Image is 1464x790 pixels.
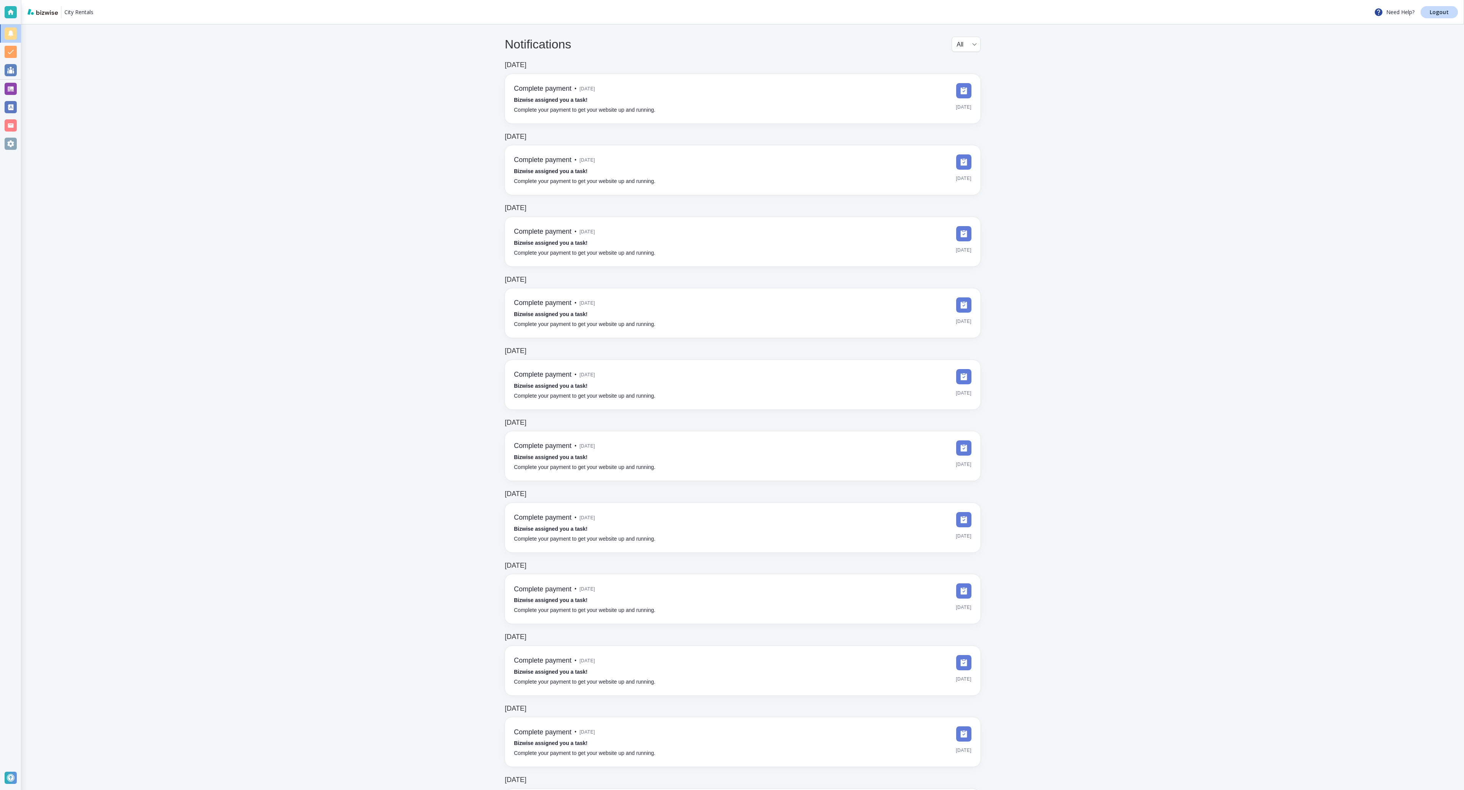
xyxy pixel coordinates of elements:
a: Complete payment•[DATE]Bizwise assigned you a task!Complete your payment to get your website up a... [505,360,981,409]
strong: Bizwise assigned you a task! [514,454,588,460]
a: Complete payment•[DATE]Bizwise assigned you a task!Complete your payment to get your website up a... [505,574,981,624]
div: All [957,37,976,51]
h6: [DATE] [505,776,527,784]
h6: [DATE] [505,562,527,570]
p: Complete your payment to get your website up and running. [514,678,655,686]
p: Complete your payment to get your website up and running. [514,606,655,615]
span: [DATE] [956,602,971,613]
h6: [DATE] [505,61,527,69]
span: [DATE] [579,226,595,238]
p: • [575,371,576,379]
h4: Notifications [505,37,571,51]
p: Complete your payment to get your website up and running. [514,749,655,758]
span: [DATE] [956,459,971,470]
span: [DATE] [956,745,971,756]
p: Logout [1430,10,1449,15]
h6: Complete payment [514,228,571,236]
a: Complete payment•[DATE]Bizwise assigned you a task!Complete your payment to get your website up a... [505,431,981,481]
p: Complete your payment to get your website up and running. [514,320,655,329]
span: [DATE] [579,297,595,309]
span: [DATE] [579,369,595,381]
img: DashboardSidebarTasks.svg [956,297,971,313]
span: [DATE] [956,173,971,184]
p: • [575,442,576,450]
p: • [575,585,576,593]
p: Complete your payment to get your website up and running. [514,463,655,472]
p: • [575,156,576,164]
h6: [DATE] [505,133,527,141]
strong: Bizwise assigned you a task! [514,526,588,532]
span: [DATE] [579,655,595,666]
h6: [DATE] [505,204,527,212]
h6: Complete payment [514,585,571,594]
h6: [DATE] [505,705,527,713]
img: DashboardSidebarTasks.svg [956,655,971,670]
a: Complete payment•[DATE]Bizwise assigned you a task!Complete your payment to get your website up a... [505,646,981,695]
span: [DATE] [956,316,971,327]
img: DashboardSidebarTasks.svg [956,154,971,170]
span: [DATE] [579,726,595,738]
strong: Bizwise assigned you a task! [514,311,588,317]
strong: Bizwise assigned you a task! [514,168,588,174]
span: [DATE] [579,583,595,595]
p: Complete your payment to get your website up and running. [514,177,655,186]
h6: [DATE] [505,347,527,355]
strong: Bizwise assigned you a task! [514,740,588,746]
h6: [DATE] [505,490,527,498]
strong: Bizwise assigned you a task! [514,97,588,103]
span: [DATE] [579,512,595,523]
span: [DATE] [956,387,971,399]
p: • [575,299,576,307]
h6: Complete payment [514,299,571,307]
strong: Bizwise assigned you a task! [514,240,588,246]
h6: Complete payment [514,156,571,164]
p: • [575,514,576,522]
img: DashboardSidebarTasks.svg [956,726,971,742]
a: Complete payment•[DATE]Bizwise assigned you a task!Complete your payment to get your website up a... [505,288,981,338]
img: DashboardSidebarTasks.svg [956,83,971,98]
img: DashboardSidebarTasks.svg [956,369,971,384]
a: Complete payment•[DATE]Bizwise assigned you a task!Complete your payment to get your website up a... [505,74,981,124]
p: • [575,728,576,736]
p: • [575,228,576,236]
img: DashboardSidebarTasks.svg [956,226,971,241]
span: [DATE] [956,244,971,256]
span: [DATE] [579,154,595,166]
strong: Bizwise assigned you a task! [514,597,588,603]
h6: Complete payment [514,442,571,450]
span: [DATE] [956,530,971,542]
a: Complete payment•[DATE]Bizwise assigned you a task!Complete your payment to get your website up a... [505,145,981,195]
a: Complete payment•[DATE]Bizwise assigned you a task!Complete your payment to get your website up a... [505,717,981,767]
img: DashboardSidebarTasks.svg [956,440,971,456]
h6: Complete payment [514,728,571,737]
img: DashboardSidebarTasks.svg [956,512,971,527]
p: Complete your payment to get your website up and running. [514,535,655,543]
a: Logout [1421,6,1458,18]
p: Need Help? [1374,8,1414,17]
a: Complete payment•[DATE]Bizwise assigned you a task!Complete your payment to get your website up a... [505,503,981,552]
p: Complete your payment to get your website up and running. [514,392,655,400]
p: City Rentals [64,8,93,16]
p: • [575,85,576,93]
strong: Bizwise assigned you a task! [514,383,588,389]
img: DashboardSidebarTasks.svg [956,583,971,599]
h6: [DATE] [505,419,527,427]
span: [DATE] [579,440,595,452]
span: [DATE] [956,673,971,685]
h6: Complete payment [514,657,571,665]
a: City Rentals [64,6,93,18]
h6: [DATE] [505,276,527,284]
p: Complete your payment to get your website up and running. [514,106,655,114]
h6: Complete payment [514,371,571,379]
strong: Bizwise assigned you a task! [514,669,588,675]
h6: Complete payment [514,514,571,522]
h6: [DATE] [505,633,527,641]
a: Complete payment•[DATE]Bizwise assigned you a task!Complete your payment to get your website up a... [505,217,981,267]
p: Complete your payment to get your website up and running. [514,249,655,257]
h6: Complete payment [514,85,571,93]
span: [DATE] [579,83,595,95]
img: bizwise [27,9,58,15]
p: • [575,657,576,665]
span: [DATE] [956,101,971,113]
